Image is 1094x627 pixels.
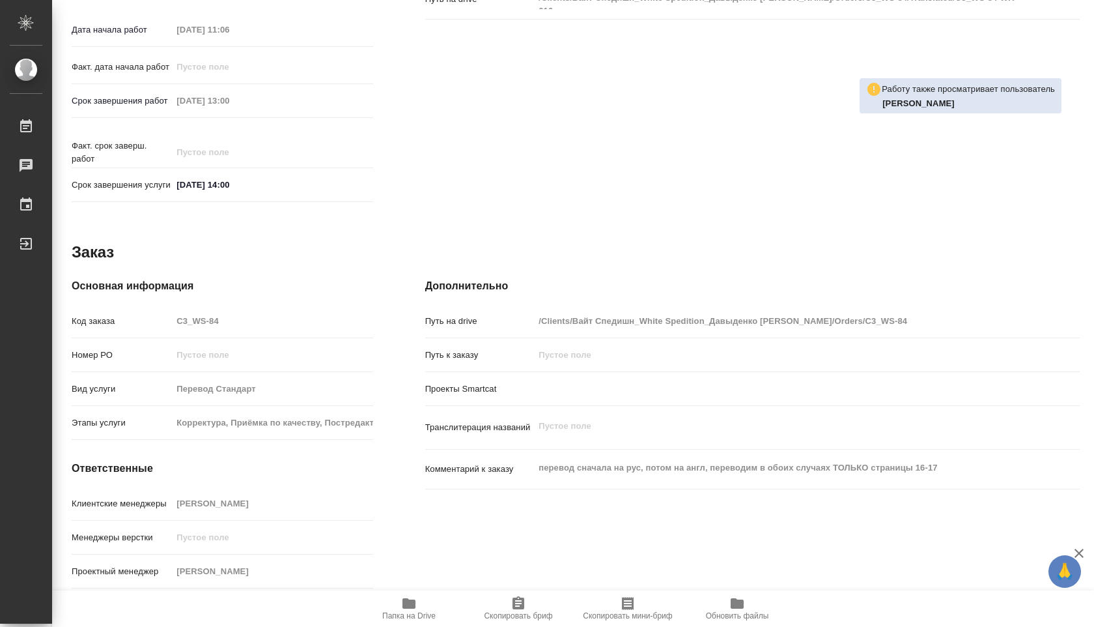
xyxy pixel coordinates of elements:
[172,143,286,162] input: Пустое поле
[706,611,769,620] span: Обновить файлы
[464,591,573,627] button: Скопировать бриф
[382,611,436,620] span: Папка на Drive
[72,383,172,396] p: Вид услуги
[172,20,286,39] input: Пустое поле
[72,349,172,362] p: Номер РО
[172,494,372,513] input: Пустое поле
[72,315,172,328] p: Код заказа
[534,345,1025,364] input: Пустое поле
[72,461,373,476] h4: Ответственные
[573,591,682,627] button: Скопировать мини-бриф
[72,23,172,36] p: Дата начала работ
[484,611,552,620] span: Скопировать бриф
[1054,558,1076,585] span: 🙏
[72,416,172,430] p: Этапы услуги
[425,278,1080,294] h4: Дополнительно
[72,565,172,578] p: Проектный менеджер
[425,315,535,328] p: Путь на drive
[72,278,373,294] h4: Основная информация
[425,421,535,434] p: Транслитерация названий
[172,562,372,581] input: Пустое поле
[172,379,372,398] input: Пустое поле
[534,312,1025,330] input: Пустое поле
[172,91,286,110] input: Пустое поле
[172,413,372,432] input: Пустое поле
[425,383,535,396] p: Проекты Smartcat
[682,591,792,627] button: Обновить файлы
[1048,555,1081,588] button: 🙏
[534,457,1025,479] textarea: перевод сначала на рус, потом на англ, переводим в обоих случаях ТОЛЬКО страницы 16-17
[172,345,372,364] input: Пустое поле
[583,611,672,620] span: Скопировать мини-бриф
[72,497,172,510] p: Клиентские менеджеры
[72,242,114,263] h2: Заказ
[172,528,372,547] input: Пустое поле
[425,349,535,362] p: Путь к заказу
[172,57,286,76] input: Пустое поле
[882,83,1055,96] p: Работу также просматривает пользователь
[425,463,535,476] p: Комментарий к заказу
[72,179,172,192] p: Срок завершения услуги
[72,531,172,544] p: Менеджеры верстки
[882,98,955,108] b: [PERSON_NAME]
[172,312,372,330] input: Пустое поле
[882,97,1055,110] p: Попова Галина
[354,591,464,627] button: Папка на Drive
[72,95,172,108] p: Срок завершения работ
[72,139,172,166] p: Факт. срок заверш. работ
[172,175,286,194] input: ✎ Введи что-нибудь
[72,61,172,74] p: Факт. дата начала работ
